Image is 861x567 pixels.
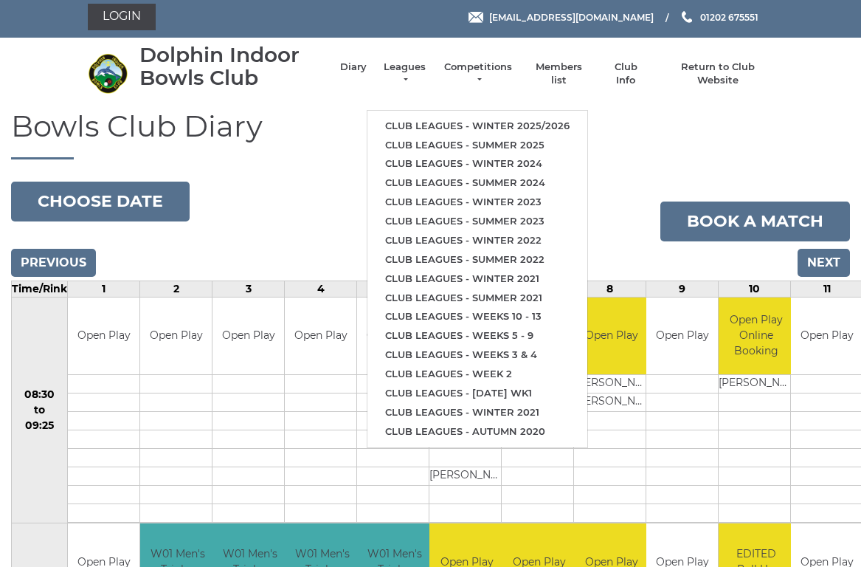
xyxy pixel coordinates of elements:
[12,297,68,523] td: 08:30 to 09:25
[367,110,588,448] ul: Leagues
[367,326,587,346] a: Club leagues - Weeks 5 - 9
[367,231,587,250] a: Club leagues - Winter 2022
[468,10,654,24] a: Email [EMAIL_ADDRESS][DOMAIN_NAME]
[367,117,587,136] a: Club leagues - Winter 2025/2026
[662,61,773,87] a: Return to Club Website
[367,269,587,289] a: Club leagues - Winter 2021
[367,384,587,403] a: Club leagues - [DATE] wk1
[719,298,793,375] td: Open Play Online Booking
[285,281,357,297] td: 4
[367,212,587,231] a: Club leagues - Summer 2023
[367,173,587,193] a: Club leagues - Summer 2024
[367,154,587,173] a: Club leagues - Winter 2024
[11,182,190,221] button: Choose date
[680,10,758,24] a: Phone us 01202 675551
[381,61,428,87] a: Leagues
[489,11,654,22] span: [EMAIL_ADDRESS][DOMAIN_NAME]
[719,281,791,297] td: 10
[68,281,140,297] td: 1
[68,298,139,375] td: Open Play
[604,61,647,87] a: Club Info
[719,375,793,394] td: [PERSON_NAME]
[285,298,356,375] td: Open Play
[88,4,156,30] a: Login
[367,193,587,212] a: Club leagues - Winter 2023
[367,365,587,384] a: Club leagues - Week 2
[140,298,212,375] td: Open Play
[212,298,284,375] td: Open Play
[700,11,758,22] span: 01202 675551
[682,11,692,23] img: Phone us
[367,136,587,155] a: Club leagues - Summer 2025
[574,394,649,412] td: [PERSON_NAME]
[340,61,367,74] a: Diary
[574,298,649,375] td: Open Play
[212,281,285,297] td: 3
[528,61,589,87] a: Members list
[367,289,587,308] a: Club leagues - Summer 2021
[574,375,649,394] td: [PERSON_NAME]
[367,403,587,422] a: Club leagues - Winter 2021
[798,249,850,277] input: Next
[11,110,850,159] h1: Bowls Club Diary
[140,281,212,297] td: 2
[660,202,850,241] a: Book a match
[429,467,504,486] td: [PERSON_NAME]
[574,281,646,297] td: 8
[88,53,128,94] img: Dolphin Indoor Bowls Club
[357,281,429,297] td: 5
[367,307,587,326] a: Club leagues - Weeks 10 - 13
[367,422,587,441] a: Club leagues - Autumn 2020
[367,346,587,365] a: Club leagues - Weeks 3 & 4
[11,249,96,277] input: Previous
[357,298,429,375] td: Open Play
[646,298,718,375] td: Open Play
[646,281,719,297] td: 9
[139,44,325,89] div: Dolphin Indoor Bowls Club
[443,61,514,87] a: Competitions
[367,250,587,269] a: Club leagues - Summer 2022
[12,281,68,297] td: Time/Rink
[468,12,483,23] img: Email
